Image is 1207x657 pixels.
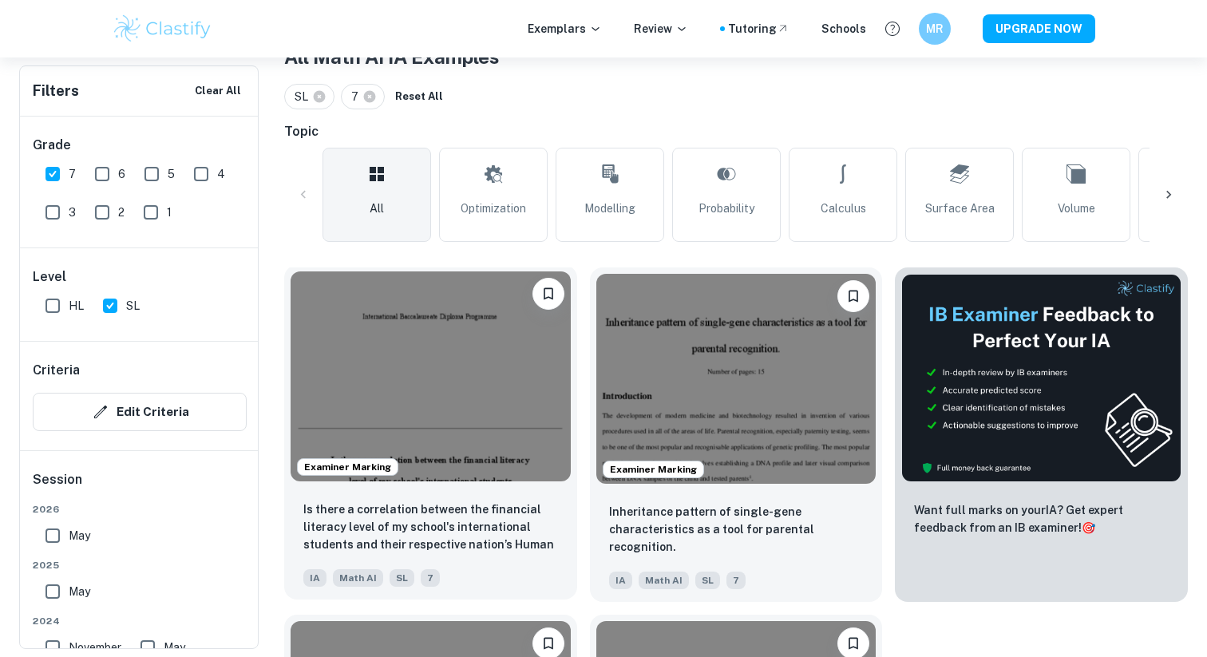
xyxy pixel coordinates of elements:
[639,572,689,589] span: Math AI
[926,20,944,38] h6: MR
[726,572,746,589] span: 7
[33,393,247,431] button: Edit Criteria
[126,297,140,315] span: SL
[532,278,564,310] button: Bookmark
[33,558,247,572] span: 2025
[291,271,571,481] img: Math AI IA example thumbnail: Is there a correlation between the finan
[590,267,883,602] a: Examiner MarkingBookmarkInheritance pattern of single-gene characteristics as a tool for parental...
[284,84,334,109] div: SL
[69,583,90,600] span: May
[69,297,84,315] span: HL
[901,274,1181,482] img: Thumbnail
[33,136,247,155] h6: Grade
[33,361,80,380] h6: Criteria
[609,503,864,556] p: Inheritance pattern of single-gene characteristics as a tool for parental recognition.
[333,569,383,587] span: Math AI
[118,204,125,221] span: 2
[168,165,175,183] span: 5
[634,20,688,38] p: Review
[341,84,385,109] div: 7
[391,85,447,109] button: Reset All
[33,470,247,502] h6: Session
[118,165,125,183] span: 6
[69,639,121,656] span: November
[698,200,754,217] span: Probability
[295,88,315,105] span: SL
[925,200,995,217] span: Surface Area
[370,200,384,217] span: All
[695,572,720,589] span: SL
[603,462,703,477] span: Examiner Marking
[1082,521,1095,534] span: 🎯
[69,527,90,544] span: May
[33,614,247,628] span: 2024
[191,79,245,103] button: Clear All
[112,13,213,45] img: Clastify logo
[919,13,951,45] button: MR
[167,204,172,221] span: 1
[164,639,185,656] span: May
[837,280,869,312] button: Bookmark
[33,267,247,287] h6: Level
[69,204,76,221] span: 3
[596,274,877,484] img: Math AI IA example thumbnail: Inheritance pattern of single-gene chara
[284,122,1188,141] h6: Topic
[895,267,1188,602] a: ThumbnailWant full marks on yourIA? Get expert feedback from an IB examiner!
[284,267,577,602] a: Examiner MarkingBookmarkIs there a correlation between the financial literacy level of my school'...
[390,569,414,587] span: SL
[528,20,602,38] p: Exemplars
[303,501,558,555] p: Is there a correlation between the financial literacy level of my school's international students...
[879,15,906,42] button: Help and Feedback
[303,569,326,587] span: IA
[461,200,526,217] span: Optimization
[914,501,1169,536] p: Want full marks on your IA ? Get expert feedback from an IB examiner!
[33,502,247,516] span: 2026
[33,80,79,102] h6: Filters
[584,200,635,217] span: Modelling
[609,572,632,589] span: IA
[421,569,440,587] span: 7
[298,460,398,474] span: Examiner Marking
[217,165,225,183] span: 4
[351,88,366,105] span: 7
[69,165,76,183] span: 7
[1058,200,1095,217] span: Volume
[728,20,789,38] a: Tutoring
[821,200,866,217] span: Calculus
[983,14,1095,43] button: UPGRADE NOW
[821,20,866,38] a: Schools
